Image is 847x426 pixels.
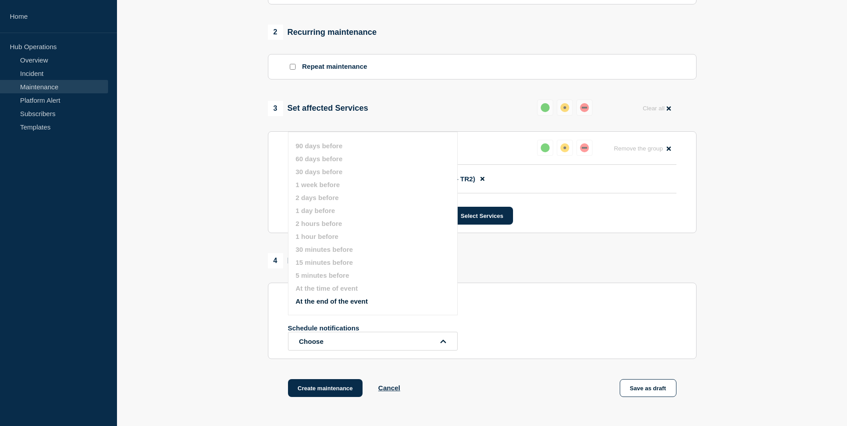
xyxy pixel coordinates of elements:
button: Clear all [637,100,676,117]
button: Cancel [378,384,400,392]
button: open dropdown [288,332,458,351]
button: down [576,140,592,156]
span: 2 [268,25,283,40]
button: Remove the group [609,140,676,157]
button: 1 hour before [296,233,338,240]
button: 90 days before [296,142,342,150]
button: affected [557,140,573,156]
p: Repeat maintenance [302,63,367,71]
div: affected [560,143,569,152]
button: affected [557,100,573,116]
button: 1 week before [296,181,340,188]
div: affected [560,103,569,112]
button: 2 hours before [296,220,342,227]
button: 2 days before [296,194,339,201]
span: 3 [268,101,283,116]
div: down [580,103,589,112]
button: At the end of the event [296,297,368,305]
div: Set affected Services [268,101,368,116]
span: 4 [268,253,283,268]
button: 60 days before [296,155,342,163]
button: Select Services [451,207,513,225]
button: 30 days before [296,168,342,175]
span: Remove the group [614,145,663,152]
button: Create maintenance [288,379,363,397]
div: up [541,143,550,152]
p: Schedule notifications [288,324,431,332]
button: 15 minutes before [296,259,353,266]
div: up [541,103,550,112]
button: 1 day before [296,207,335,214]
button: up [537,100,553,116]
button: At the time of event [296,284,358,292]
button: Save as draft [620,379,676,397]
div: down [580,143,589,152]
button: 5 minutes before [296,271,349,279]
div: Notifications [268,253,336,268]
button: 30 minutes before [296,246,353,253]
button: down [576,100,592,116]
button: up [537,140,553,156]
input: Repeat maintenance [290,64,296,70]
div: Recurring maintenance [268,25,377,40]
